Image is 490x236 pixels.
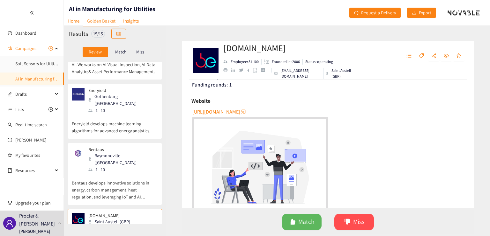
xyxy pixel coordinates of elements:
img: Snapshot of the company's website [72,147,85,160]
span: unordered-list [406,53,412,59]
li: Founded in year [262,59,303,65]
a: Insights [119,16,143,26]
a: AI in Manufacturing for Utilities [15,76,74,82]
p: Procter & [PERSON_NAME] [19,212,56,228]
div: Raymondville ([GEOGRAPHIC_DATA]) [88,152,157,166]
a: Dashboard [15,30,36,36]
span: Upgrade your plan [15,197,59,209]
span: double-left [30,10,34,15]
div: 1 [192,82,465,88]
span: Resources [15,164,53,177]
div: 1 - 10 [88,107,157,114]
span: Drafts [15,88,53,101]
span: edit [8,92,12,96]
a: facebook [247,68,253,72]
a: google maps [253,68,261,73]
span: eye [444,53,449,59]
p: [PERSON_NAME] [19,228,50,235]
a: Home [64,16,83,26]
h6: Website [191,96,211,106]
span: dislike [344,219,351,226]
span: sound [8,46,12,51]
p: Employee: 51-100 [231,59,259,65]
img: Snapshot of the company's website [72,213,85,226]
button: table [111,29,126,39]
span: tag [419,53,424,59]
span: download [412,10,416,16]
p: Review [89,49,102,54]
img: Company Logo [193,48,219,73]
a: crunchbase [261,68,269,72]
p: Miss [136,49,144,54]
p: Founded in: 2006 [272,59,300,65]
span: Lists [15,103,24,116]
span: star [456,53,461,59]
p: Bentaus [88,147,153,152]
button: [URL][DOMAIN_NAME] [192,107,247,117]
span: table [116,31,121,37]
div: Gothenburg ([GEOGRAPHIC_DATA]) [88,93,157,107]
span: plus-circle [48,107,53,112]
a: My favourites [15,149,59,162]
a: Soft Sensors for Utility - Sustainability [15,61,86,66]
span: share-alt [431,53,436,59]
div: Saint Austell (GBR) [88,218,134,225]
span: redo [354,10,359,16]
button: redoRequest a Delivery [349,8,401,18]
span: trophy [8,201,12,205]
span: Campaigns [15,42,36,55]
li: Status [303,59,333,65]
span: plus-circle [48,46,53,51]
button: eye [441,51,452,61]
a: linkedin [231,68,239,72]
p: Eneryield develops machine learning algorithms for advanced energy analytics. [72,114,158,134]
span: like [289,219,296,226]
p: [DOMAIN_NAME] [88,213,130,218]
p: Eneryield [88,88,153,93]
button: dislikeMiss [334,214,374,230]
button: share-alt [428,51,440,61]
img: Snapshot of the company's website [72,88,85,101]
span: Funding rounds: [192,81,228,88]
li: Employees [223,59,262,65]
a: website [194,119,326,218]
a: Golden Basket [83,16,119,26]
span: Miss [353,217,364,227]
div: 15 / 15 [91,30,105,38]
p: [EMAIL_ADDRESS][DOMAIN_NAME] [280,68,321,79]
h1: AI in Manufacturing for Utilities [69,4,155,13]
button: tag [416,51,427,61]
p: Status: operating [305,59,333,65]
h2: [DOMAIN_NAME] [223,42,352,54]
img: Snapshot of the Company's website [194,119,326,218]
span: Match [298,217,315,227]
button: downloadExport [407,8,436,18]
span: Export [419,9,431,16]
button: star [453,51,464,61]
iframe: Chat Widget [458,205,490,236]
a: twitter [239,68,247,72]
a: [PERSON_NAME] [15,137,46,143]
span: [URL][DOMAIN_NAME] [192,108,240,116]
a: website [223,68,231,72]
p: Match [115,49,127,54]
span: unordered-list [8,107,12,112]
button: unordered-list [403,51,415,61]
span: book [8,168,12,173]
span: Request a Delivery [361,9,396,16]
div: 1 - 10 [88,166,157,173]
a: Real-time search [15,122,47,128]
span: user [6,219,13,227]
div: Saint Austell (GBR) [326,68,352,79]
p: Bentaus develops innovative solutions in energy, carbon management, heat regulation, and leveragi... [72,173,158,200]
button: likeMatch [282,214,322,230]
h2: Results [69,29,88,38]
